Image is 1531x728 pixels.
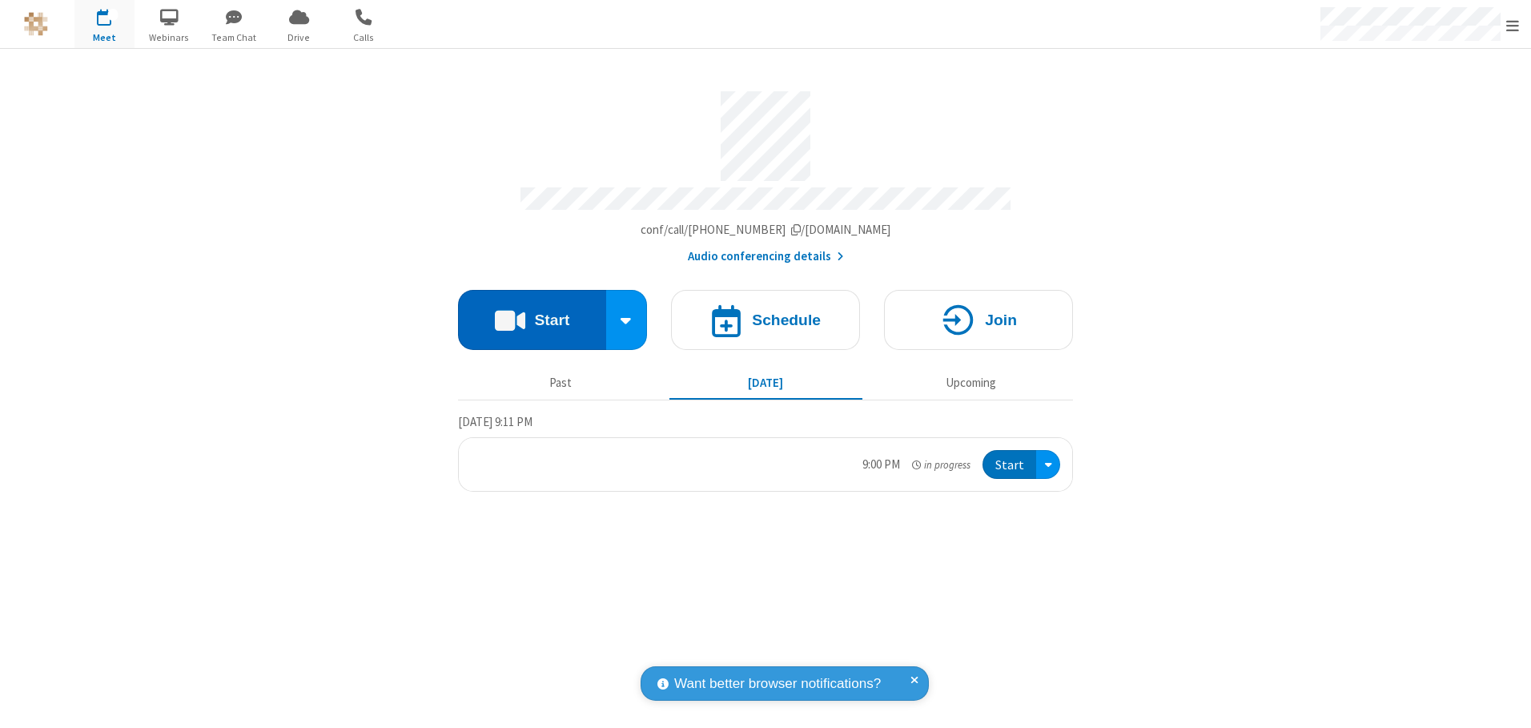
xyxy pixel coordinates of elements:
[458,290,606,350] button: Start
[641,222,891,237] span: Copy my meeting room link
[458,414,532,429] span: [DATE] 9:11 PM
[24,12,48,36] img: QA Selenium DO NOT DELETE OR CHANGE
[458,79,1073,266] section: Account details
[674,674,881,694] span: Want better browser notifications?
[1036,450,1060,480] div: Open menu
[534,312,569,328] h4: Start
[688,247,844,266] button: Audio conferencing details
[671,290,860,350] button: Schedule
[334,30,394,45] span: Calls
[884,290,1073,350] button: Join
[606,290,648,350] div: Start conference options
[269,30,329,45] span: Drive
[74,30,135,45] span: Meet
[669,368,862,398] button: [DATE]
[982,450,1036,480] button: Start
[985,312,1017,328] h4: Join
[752,312,821,328] h4: Schedule
[862,456,900,474] div: 9:00 PM
[874,368,1067,398] button: Upcoming
[641,221,891,239] button: Copy my meeting room linkCopy my meeting room link
[458,412,1073,493] section: Today's Meetings
[108,9,119,21] div: 1
[464,368,657,398] button: Past
[204,30,264,45] span: Team Chat
[139,30,199,45] span: Webinars
[912,457,970,473] em: in progress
